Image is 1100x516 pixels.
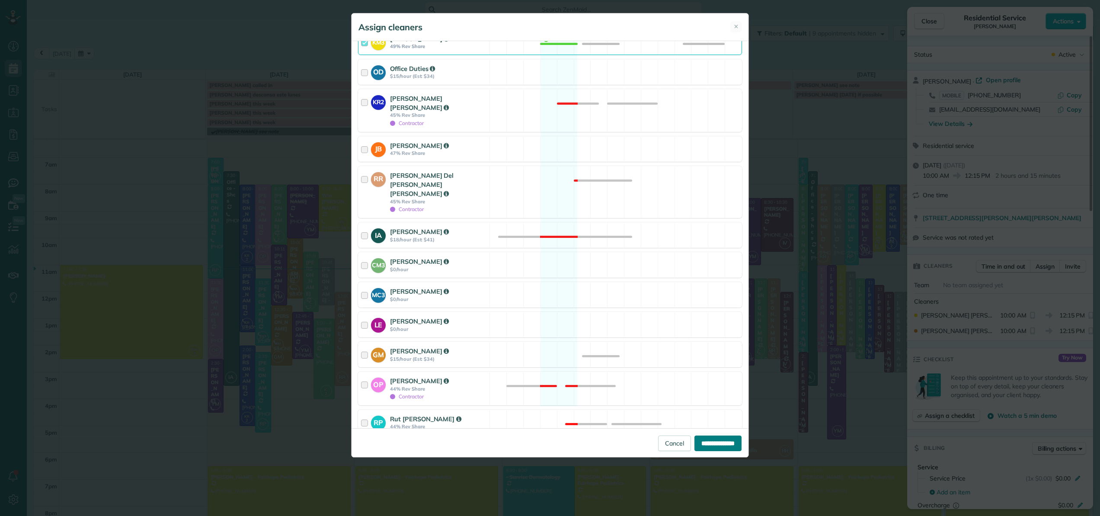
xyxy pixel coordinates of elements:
[390,257,449,266] strong: [PERSON_NAME]
[390,347,449,355] strong: [PERSON_NAME]
[390,415,461,423] strong: Rut [PERSON_NAME]
[371,228,386,240] strong: IA
[390,120,424,126] span: Contractor
[390,112,487,118] strong: 45% Rev Share
[390,326,487,332] strong: $0/hour
[390,317,449,325] strong: [PERSON_NAME]
[390,206,424,212] span: Contractor
[390,94,449,112] strong: [PERSON_NAME] [PERSON_NAME]
[371,172,386,184] strong: RR
[390,73,487,79] strong: $15/hour (Est: $34)
[734,22,739,31] span: ✕
[371,318,386,330] strong: LE
[658,436,691,451] a: Cancel
[371,288,386,300] strong: MC3
[390,287,449,295] strong: [PERSON_NAME]
[371,35,386,47] strong: KM3
[390,393,424,400] span: Contractor
[390,150,487,156] strong: 47% Rev Share
[390,35,449,43] strong: [PERSON_NAME]
[358,21,422,33] h5: Assign cleaners
[390,266,487,272] strong: $0/hour
[390,199,487,205] strong: 45% Rev Share
[390,171,454,198] strong: [PERSON_NAME] Del [PERSON_NAME] [PERSON_NAME]
[390,64,435,73] strong: Office Duties
[390,228,449,236] strong: [PERSON_NAME]
[371,416,386,428] strong: RP
[371,348,386,360] strong: GM
[390,43,487,49] strong: 49% Rev Share
[371,65,386,77] strong: OD
[390,377,449,385] strong: [PERSON_NAME]
[371,378,386,390] strong: OP
[390,356,487,362] strong: $15/hour (Est: $34)
[390,237,487,243] strong: $18/hour (Est: $41)
[371,95,386,107] strong: KR2
[390,296,487,302] strong: $0/hour
[371,258,386,270] strong: CM3
[390,386,487,392] strong: 44% Rev Share
[371,142,386,154] strong: JB
[390,141,449,150] strong: [PERSON_NAME]
[390,423,487,429] strong: 44% Rev Share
